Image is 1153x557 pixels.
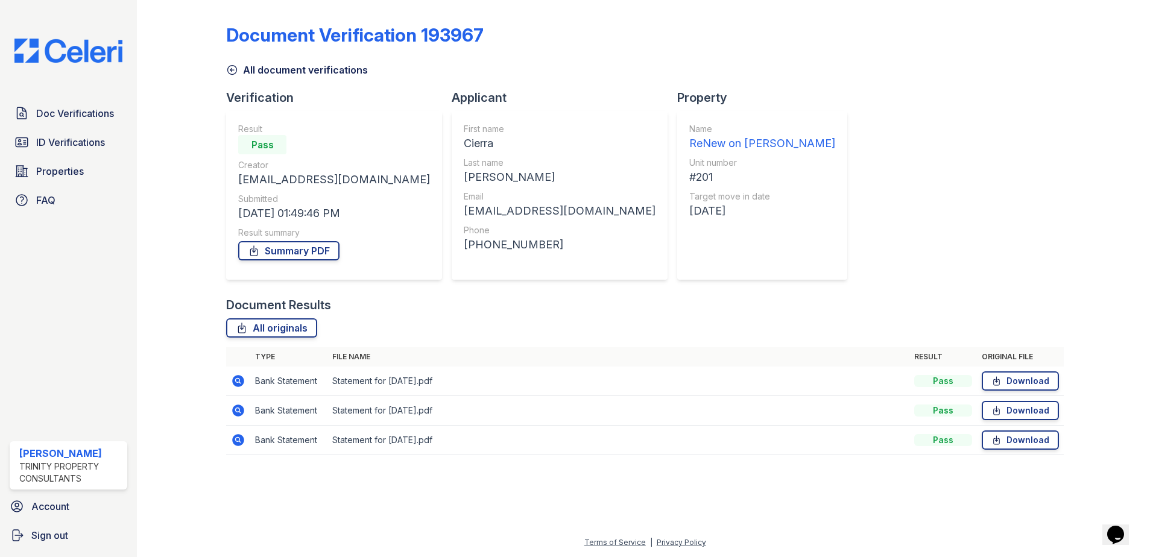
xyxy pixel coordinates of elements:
[36,135,105,149] span: ID Verifications
[31,528,68,543] span: Sign out
[464,169,655,186] div: [PERSON_NAME]
[238,171,430,188] div: [EMAIL_ADDRESS][DOMAIN_NAME]
[10,101,127,125] a: Doc Verifications
[689,169,835,186] div: #201
[250,367,327,396] td: Bank Statement
[10,188,127,212] a: FAQ
[464,135,655,152] div: Cierra
[689,203,835,219] div: [DATE]
[464,190,655,203] div: Email
[238,123,430,135] div: Result
[36,193,55,207] span: FAQ
[464,123,655,135] div: First name
[5,39,132,63] img: CE_Logo_Blue-a8612792a0a2168367f1c8372b55b34899dd931a85d93a1a3d3e32e68fde9ad4.png
[226,89,452,106] div: Verification
[5,523,132,547] a: Sign out
[909,347,977,367] th: Result
[464,236,655,253] div: [PHONE_NUMBER]
[689,123,835,135] div: Name
[5,494,132,518] a: Account
[464,157,655,169] div: Last name
[657,538,706,547] a: Privacy Policy
[31,499,69,514] span: Account
[250,347,327,367] th: Type
[914,375,972,387] div: Pass
[1102,509,1141,545] iframe: chat widget
[982,371,1059,391] a: Download
[238,227,430,239] div: Result summary
[19,446,122,461] div: [PERSON_NAME]
[238,135,286,154] div: Pass
[238,159,430,171] div: Creator
[36,106,114,121] span: Doc Verifications
[689,123,835,152] a: Name ReNew on [PERSON_NAME]
[226,318,317,338] a: All originals
[689,157,835,169] div: Unit number
[238,205,430,222] div: [DATE] 01:49:46 PM
[464,224,655,236] div: Phone
[226,24,484,46] div: Document Verification 193967
[689,135,835,152] div: ReNew on [PERSON_NAME]
[238,193,430,205] div: Submitted
[982,401,1059,420] a: Download
[584,538,646,547] a: Terms of Service
[10,130,127,154] a: ID Verifications
[464,203,655,219] div: [EMAIL_ADDRESS][DOMAIN_NAME]
[982,430,1059,450] a: Download
[650,538,652,547] div: |
[226,63,368,77] a: All document verifications
[238,241,340,260] a: Summary PDF
[327,367,909,396] td: Statement for [DATE].pdf
[327,396,909,426] td: Statement for [DATE].pdf
[914,404,972,417] div: Pass
[677,89,857,106] div: Property
[977,347,1064,367] th: Original file
[689,190,835,203] div: Target move in date
[327,347,909,367] th: File name
[36,164,84,178] span: Properties
[250,396,327,426] td: Bank Statement
[914,434,972,446] div: Pass
[327,426,909,455] td: Statement for [DATE].pdf
[10,159,127,183] a: Properties
[250,426,327,455] td: Bank Statement
[19,461,122,485] div: Trinity Property Consultants
[226,297,331,313] div: Document Results
[452,89,677,106] div: Applicant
